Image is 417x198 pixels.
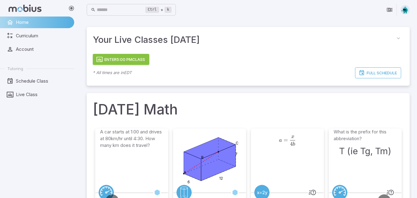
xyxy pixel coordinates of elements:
[219,176,223,181] text: 12
[290,141,293,147] span: 4
[184,170,186,174] text: A
[334,129,397,142] p: What is the prefix for this abbreviation?
[284,137,288,143] span: =
[339,144,391,158] h3: T (ie Tg, Tm)
[201,155,203,160] text: B
[93,99,404,120] h1: [DATE] Math
[16,78,70,84] span: Schedule Class
[295,136,296,142] span: ​
[401,5,410,14] img: octagon.svg
[165,7,172,13] kbd: k
[100,129,164,149] p: A car starts at 1:00 and drives at 80km/hr until 4:30. How many km does it travel?
[16,46,70,53] span: Account
[93,33,393,47] span: Your Live Classes [DATE]
[16,91,70,98] span: Live Class
[279,138,282,143] span: a
[145,6,172,13] div: +
[7,66,23,71] span: Tutoring
[384,4,395,16] button: Join in Zoom Client
[187,180,190,184] text: 6
[16,19,70,26] span: Home
[235,152,238,156] text: 7
[145,7,159,13] kbd: Ctrl
[355,67,401,78] a: Full Schedule
[93,54,149,65] button: Enter5:00 PMClass
[236,141,238,145] text: C
[291,134,294,139] span: x
[93,70,132,76] p: * All times are in EDT
[16,32,70,39] span: Curriculum
[293,142,295,147] span: b
[393,33,404,43] button: collapse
